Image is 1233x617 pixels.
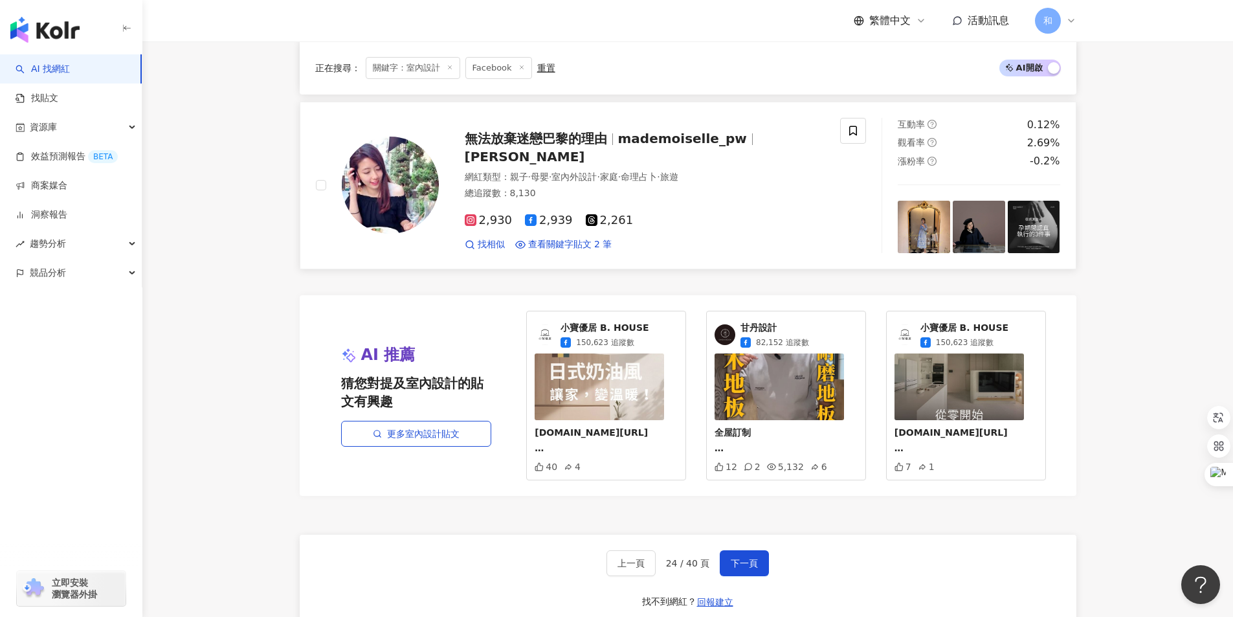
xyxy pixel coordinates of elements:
span: 2,261 [586,214,634,227]
a: 找貼文 [16,92,58,105]
a: KOL Avatar小寶優居 B. HOUSE150,623 追蹤數 [535,322,678,349]
img: KOL Avatar [535,324,555,345]
span: 上一頁 [617,558,645,568]
span: Facebook [465,57,532,79]
span: rise [16,240,25,249]
span: 小寶優居 B. HOUSE [920,322,1008,335]
span: 24 / 40 頁 [666,558,710,568]
div: -0.2% [1030,154,1060,168]
img: KOL Avatar [894,324,915,345]
span: 親子 [510,172,528,182]
span: 室內外設計 [551,172,597,182]
div: 網紅類型 ： [465,171,825,184]
span: 150,623 追蹤數 [936,337,994,348]
span: 活動訊息 [968,14,1009,27]
img: chrome extension [21,578,46,599]
img: post-image [898,201,950,253]
a: KOL Avatar甘丹設計82,152 追蹤數 [715,322,858,349]
a: 商案媒合 [16,179,67,192]
span: · [597,172,599,182]
span: question-circle [928,120,937,129]
a: searchAI 找網紅 [16,63,70,76]
span: 家庭 [600,172,618,182]
span: 母嬰 [531,172,549,182]
div: 找不到網紅？ [642,596,696,609]
span: 漲粉率 [898,156,925,166]
img: KOL Avatar [342,137,439,234]
a: 洞察報告 [16,208,67,221]
button: 回報建立 [696,592,734,612]
span: 命理占卜 [621,172,657,182]
span: 無法放棄迷戀巴黎的理由 [465,131,607,146]
img: KOL Avatar [715,324,735,345]
span: 正在搜尋 ： [315,63,361,73]
span: · [657,172,660,182]
a: 效益預測報告BETA [16,150,118,163]
button: 下一頁 [720,550,769,576]
span: 繁體中文 [869,14,911,28]
span: 82,152 追蹤數 [756,337,809,348]
span: [DOMAIN_NAME][URL] 一站式服務： [894,427,1008,469]
span: question-circle [928,138,937,147]
span: question-circle [928,157,937,166]
div: 12 [715,462,737,472]
span: 甘丹設計 [740,322,809,335]
div: 40 [535,462,557,472]
div: 7 [894,462,911,472]
span: 回報建立 [697,597,733,607]
span: · [618,172,621,182]
span: 下一頁 [731,558,758,568]
span: [PERSON_NAME] [465,149,585,164]
a: chrome extension立即安裝 瀏覽器外掛 [17,571,126,606]
span: 小寶優居 B. HOUSE [561,322,649,335]
span: · [549,172,551,182]
a: 更多室內設計貼文 [341,421,491,447]
iframe: Help Scout Beacon - Open [1181,565,1220,604]
span: 互動率 [898,119,925,129]
span: 趨勢分析 [30,229,66,258]
a: 查看關鍵字貼文 2 筆 [515,238,612,251]
span: 資源庫 [30,113,57,142]
a: KOL Avatar小寶優居 B. HOUSE150,623 追蹤數 [894,322,1038,349]
div: 重置 [537,63,555,73]
div: 6 [810,462,827,472]
span: AI 推薦 [361,344,416,366]
a: 找相似 [465,238,505,251]
div: 總追蹤數 ： 8,130 [465,187,825,200]
span: 找相似 [478,238,505,251]
div: 5,132 [767,462,804,472]
span: 競品分析 [30,258,66,287]
div: 0.12% [1027,118,1060,132]
img: post-image [1008,201,1060,253]
img: logo [10,17,80,43]
span: [DOMAIN_NAME][URL] 一站式服務： [535,427,648,469]
div: 2 [744,462,761,472]
span: mademoiselle_pw [618,131,747,146]
span: 2,930 [465,214,513,227]
span: · [528,172,531,182]
span: 旅遊 [660,172,678,182]
span: 查看關鍵字貼文 2 筆 [528,238,612,251]
span: 立即安裝 瀏覽器外掛 [52,577,97,600]
button: 上一頁 [606,550,656,576]
span: 150,623 追蹤數 [576,337,634,348]
img: 我到底該選實木地板？還是超耐磨木地板？ [715,353,844,420]
span: 猜您對提及室內設計的貼文有興趣 [341,374,491,410]
span: 和 [1043,14,1052,28]
div: 1 [918,462,935,472]
span: 觀看率 [898,137,925,148]
span: 2,939 [525,214,573,227]
span: 關鍵字：室內設計 [366,57,460,79]
img: post-image [953,201,1005,253]
span: 全屋訂制 #甘丹玩生活 #[PERSON_NAME]設計 # [715,427,828,484]
div: 4 [564,462,581,472]
a: KOL Avatar無法放棄迷戀巴黎的理由mademoiselle_pw[PERSON_NAME]網紅類型：親子·母嬰·室內外設計·家庭·命理占卜·旅遊總追蹤數：8,1302,9302,9392... [300,102,1076,269]
div: 2.69% [1027,136,1060,150]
